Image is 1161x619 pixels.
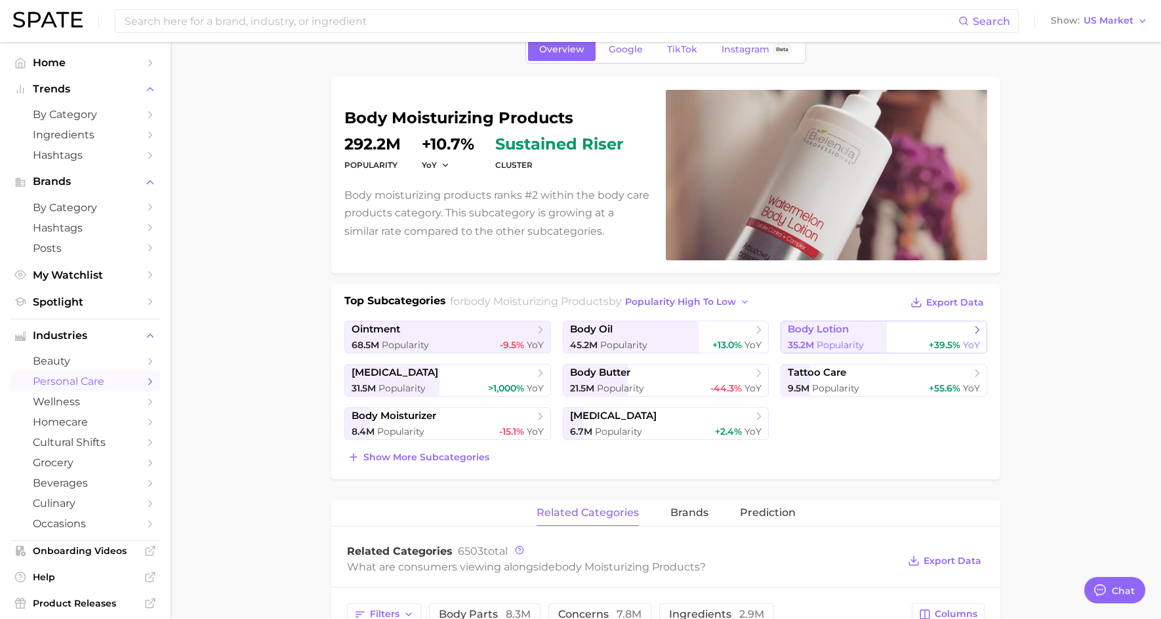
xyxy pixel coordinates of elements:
[422,159,437,170] span: YoY
[10,541,160,561] a: Onboarding Videos
[776,44,788,55] span: Beta
[344,407,551,440] a: body moisturizer8.4m Popularity-15.1% YoY
[781,364,987,397] a: tattoo care9.5m Popularity+55.6% YoY
[488,382,524,394] span: >1,000%
[817,339,864,351] span: Popularity
[907,293,987,311] button: Export Data
[33,395,138,408] span: wellness
[10,145,160,165] a: Hashtags
[422,136,474,152] dd: +10.7%
[537,507,639,519] span: related categories
[464,295,609,308] span: body moisturizing products
[963,339,980,351] span: YoY
[33,497,138,509] span: culinary
[563,364,769,397] a: body butter21.5m Popularity-44.3% YoY
[33,296,138,308] span: Spotlight
[33,176,138,188] span: Brands
[10,452,160,473] a: grocery
[10,412,160,432] a: homecare
[10,371,160,391] a: personal care
[10,493,160,513] a: culinary
[33,545,138,557] span: Onboarding Videos
[598,38,654,61] a: Google
[788,339,814,351] span: 35.2m
[10,513,160,534] a: occasions
[352,382,376,394] span: 31.5m
[10,218,160,238] a: Hashtags
[740,507,796,519] span: Prediction
[812,382,859,394] span: Popularity
[33,108,138,121] span: by Category
[715,426,742,437] span: +2.4%
[929,382,960,394] span: +55.6%
[10,593,160,613] a: Product Releases
[670,507,708,519] span: brands
[10,473,160,493] a: beverages
[10,265,160,285] a: My Watchlist
[10,567,160,587] a: Help
[352,410,436,422] span: body moisturizer
[788,323,849,336] span: body lotion
[33,201,138,214] span: by Category
[926,297,984,308] span: Export Data
[10,172,160,191] button: Brands
[539,44,584,55] span: Overview
[563,321,769,353] a: body oil45.2m Popularity+13.0% YoY
[744,426,762,437] span: YoY
[33,83,138,95] span: Trends
[924,555,981,567] span: Export Data
[570,323,613,336] span: body oil
[570,426,592,437] span: 6.7m
[929,339,960,351] span: +39.5%
[344,157,401,173] dt: Popularity
[10,197,160,218] a: by Category
[625,296,736,308] span: popularity high to low
[33,242,138,254] span: Posts
[33,269,138,281] span: My Watchlist
[344,293,446,313] h1: Top Subcategories
[33,456,138,469] span: grocery
[710,38,804,61] a: InstagramBeta
[33,477,138,489] span: beverages
[33,375,138,388] span: personal care
[10,391,160,412] a: wellness
[600,339,647,351] span: Popularity
[905,551,985,570] button: Export Data
[527,382,544,394] span: YoY
[527,426,544,437] span: YoY
[570,339,598,351] span: 45.2m
[595,426,642,437] span: Popularity
[344,110,650,126] h1: body moisturizing products
[10,292,160,312] a: Spotlight
[458,545,483,557] span: 6503
[555,561,700,573] span: body moisturizing products
[500,339,524,351] span: -9.5%
[10,52,160,73] a: Home
[667,44,697,55] span: TikTok
[570,367,630,379] span: body butter
[33,56,138,69] span: Home
[33,222,138,234] span: Hashtags
[710,382,742,394] span: -44.3%
[788,367,846,379] span: tattoo care
[33,436,138,449] span: cultural shifts
[352,339,379,351] span: 68.5m
[722,44,769,55] span: Instagram
[352,323,400,336] span: ointment
[10,351,160,371] a: beauty
[656,38,708,61] a: TikTok
[788,382,809,394] span: 9.5m
[10,125,160,145] a: Ingredients
[1048,12,1151,30] button: ShowUS Market
[33,149,138,161] span: Hashtags
[450,295,754,308] span: for by
[712,339,742,351] span: +13.0%
[10,238,160,258] a: Posts
[495,136,623,152] span: sustained riser
[570,382,594,394] span: 21.5m
[1051,17,1080,24] span: Show
[458,545,508,557] span: total
[973,15,1010,28] span: Search
[963,382,980,394] span: YoY
[352,367,438,379] span: [MEDICAL_DATA]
